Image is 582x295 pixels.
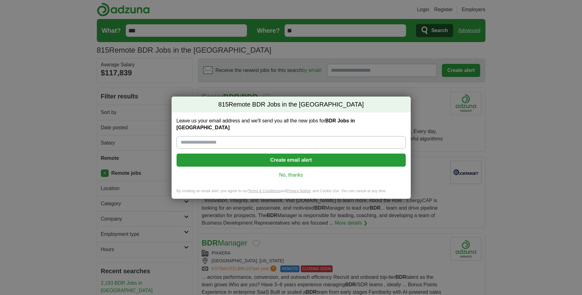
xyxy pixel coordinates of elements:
a: Terms & Conditions [248,189,280,193]
div: By creating an email alert, you agree to our and , and Cookie Use. You can cancel at any time. [172,188,411,199]
h2: Remote BDR Jobs in the [GEOGRAPHIC_DATA] [172,97,411,113]
span: 815 [218,100,229,109]
a: Privacy Notice [286,189,310,193]
label: Leave us your email address and we'll send you all the new jobs for [177,117,406,131]
button: Create email alert [177,154,406,167]
a: No, thanks [182,172,401,178]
